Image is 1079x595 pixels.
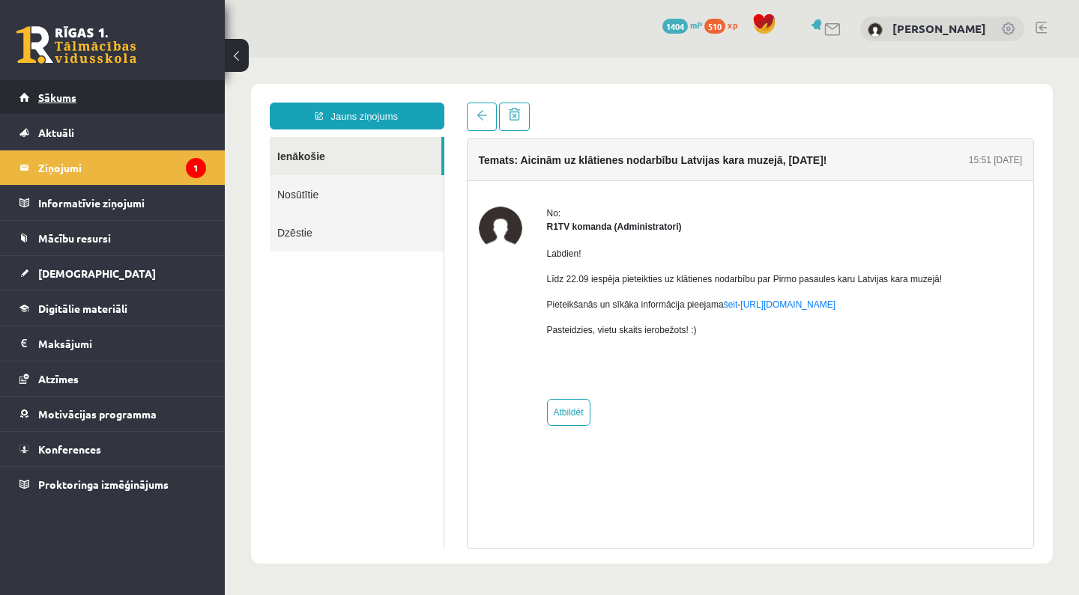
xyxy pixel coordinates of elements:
[38,302,127,315] span: Digitālie materiāli
[38,91,76,104] span: Sākums
[38,442,101,456] span: Konferences
[322,266,718,279] p: Pasteidzies, vietu skaits ierobežots! :)
[19,467,206,501] a: Proktoringa izmēģinājums
[38,477,169,491] span: Proktoringa izmēģinājums
[38,231,111,245] span: Mācību resursi
[19,150,206,185] a: Ziņojumi1
[45,45,220,72] a: Jauns ziņojums
[704,19,745,31] a: 510 xp
[254,97,602,109] h4: Temats: Aicinām uz klātienes nodarbību Latvijas kara muzejā, [DATE]!
[19,361,206,396] a: Atzīmes
[19,186,206,220] a: Informatīvie ziņojumi
[322,215,718,228] p: Līdz 22.09 iespēja pieteikties uz klātienes nodarbību par Pirmo pasaules karu Latvijas kara muzejā!
[38,326,206,361] legend: Maksājumi
[690,19,702,31] span: mP
[19,115,206,150] a: Aktuāli
[38,372,79,385] span: Atzīmes
[45,118,219,156] a: Nosūtītie
[322,341,366,368] a: Atbildēt
[704,19,725,34] span: 510
[16,26,136,64] a: Rīgas 1. Tālmācības vidusskola
[19,432,206,466] a: Konferences
[868,22,883,37] img: Izabella Bebre
[19,326,206,361] a: Maksājumi
[38,126,74,139] span: Aktuāli
[322,240,718,254] p: Pieteikšanās un sīkāka informācija pieejama -
[38,407,157,421] span: Motivācijas programma
[186,158,206,178] i: 1
[892,21,986,36] a: [PERSON_NAME]
[728,19,737,31] span: xp
[254,149,297,192] img: R1TV komanda
[744,96,797,109] div: 15:51 [DATE]
[19,80,206,115] a: Sākums
[499,242,513,252] a: šeit
[38,266,156,280] span: [DEMOGRAPHIC_DATA]
[19,397,206,431] a: Motivācijas programma
[19,256,206,290] a: [DEMOGRAPHIC_DATA]
[38,186,206,220] legend: Informatīvie ziņojumi
[19,291,206,326] a: Digitālie materiāli
[45,156,219,194] a: Dzēstie
[45,79,217,118] a: Ienākošie
[322,189,718,203] p: Labdien!
[662,19,688,34] span: 1404
[19,221,206,255] a: Mācību resursi
[322,164,457,174] strong: R1TV komanda (Administratori)
[516,242,611,252] a: [URL][DOMAIN_NAME]
[322,149,718,162] div: No:
[38,150,206,185] legend: Ziņojumi
[662,19,702,31] a: 1404 mP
